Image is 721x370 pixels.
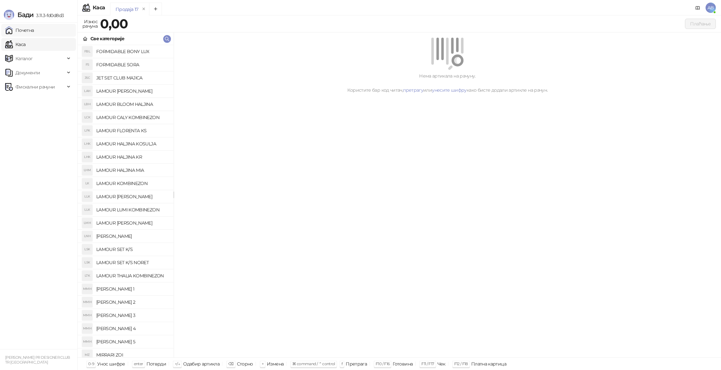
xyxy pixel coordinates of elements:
[96,271,168,281] h4: LAMOUR THALIA KOMBINEZON
[421,361,434,366] span: F11 / F17
[15,80,55,93] span: Фискални рачуни
[88,361,94,366] span: 0-9
[228,361,233,366] span: ⌫
[82,99,92,109] div: LBH
[96,191,168,202] h4: LAMOUR [PERSON_NAME]
[96,310,168,320] h4: [PERSON_NAME] 3
[96,350,168,360] h4: MIRRARI ZOI
[376,361,389,366] span: F10 / F16
[82,86,92,96] div: LAH
[182,72,713,94] div: Нема артикала на рачуну. Користите бар код читач, или како бисте додали артикле на рачун.
[237,360,253,368] div: Сторно
[82,284,92,294] div: MMH
[96,218,168,228] h4: LAMOUR [PERSON_NAME]
[82,152,92,162] div: LHK
[96,323,168,334] h4: [PERSON_NAME] 4
[96,152,168,162] h4: LAMOUR HALJINA KR
[82,350,92,360] div: MZ
[96,297,168,307] h4: [PERSON_NAME] 2
[685,19,716,29] button: Плаћање
[96,337,168,347] h4: [PERSON_NAME] 5
[97,360,125,368] div: Унос шифре
[96,112,168,123] h4: LAMOUR CALY KOMBINEZON
[5,355,70,365] small: [PERSON_NAME] PR DESIGNER CLUB TR [GEOGRAPHIC_DATA]
[15,52,33,65] span: Каталог
[5,38,25,51] a: Каса
[82,244,92,254] div: LSK
[82,60,92,70] div: FS
[346,360,367,368] div: Претрага
[33,13,64,18] span: 3.11.3-fd0d8d3
[93,5,105,10] div: Каса
[292,361,335,366] span: ⌘ command / ⌃ control
[15,66,40,79] span: Документи
[116,6,138,13] div: Продаја 17
[96,205,168,215] h4: LAMOUR LUMI KOMBINEZON
[149,3,162,15] button: Add tab
[96,257,168,268] h4: LAMOUR SET K/S NORET
[82,297,92,307] div: MMH
[96,178,168,189] h4: LAMOUR KOMBINEZON
[96,125,168,136] h4: LAMOUR FLORENTA KS
[82,139,92,149] div: LHK
[437,360,445,368] div: Чек
[82,165,92,175] div: LHM
[693,3,703,13] a: Документација
[96,139,168,149] h4: LAMOUR HALJINA KOSULJA
[706,3,716,13] span: AB
[432,87,467,93] a: унесите шифру
[96,46,168,57] h4: FORMIDABLE BONY LUX
[393,360,413,368] div: Готовина
[140,6,148,12] button: remove
[82,231,92,241] div: LNH
[96,60,168,70] h4: FORMIDABLE SORA
[5,24,34,37] a: Почетна
[134,361,143,366] span: enter
[96,86,168,96] h4: LAMOUR [PERSON_NAME]
[96,99,168,109] h4: LAMOUR BLOOM HALJINA
[82,46,92,57] div: FBL
[82,337,92,347] div: MMH
[471,360,506,368] div: Платна картица
[82,218,92,228] div: LMH
[262,361,264,366] span: +
[175,361,180,366] span: ↑/↓
[146,360,166,368] div: Потврди
[82,191,92,202] div: LLK
[403,87,423,93] a: претрагу
[82,112,92,123] div: LCK
[267,360,284,368] div: Измена
[82,257,92,268] div: LSK
[96,244,168,254] h4: LAMOUR SET K/S
[96,165,168,175] h4: LAMOUR HALJINA MIA
[100,16,128,32] strong: 0,00
[82,205,92,215] div: LLK
[454,361,468,366] span: F12 / F18
[96,231,168,241] h4: [PERSON_NAME]
[4,10,14,20] img: Logo
[82,73,92,83] div: JSC
[82,310,92,320] div: MMH
[96,73,168,83] h4: JET SET CLUB MAJICA
[81,17,99,30] div: Износ рачуна
[78,45,173,357] div: grid
[82,323,92,334] div: MMH
[183,360,220,368] div: Одабир артикла
[82,178,92,189] div: LK
[342,361,342,366] span: f
[17,11,33,19] span: Бади
[82,271,92,281] div: LTK
[82,125,92,136] div: LFK
[90,35,124,42] div: Све категорије
[96,284,168,294] h4: [PERSON_NAME] 1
